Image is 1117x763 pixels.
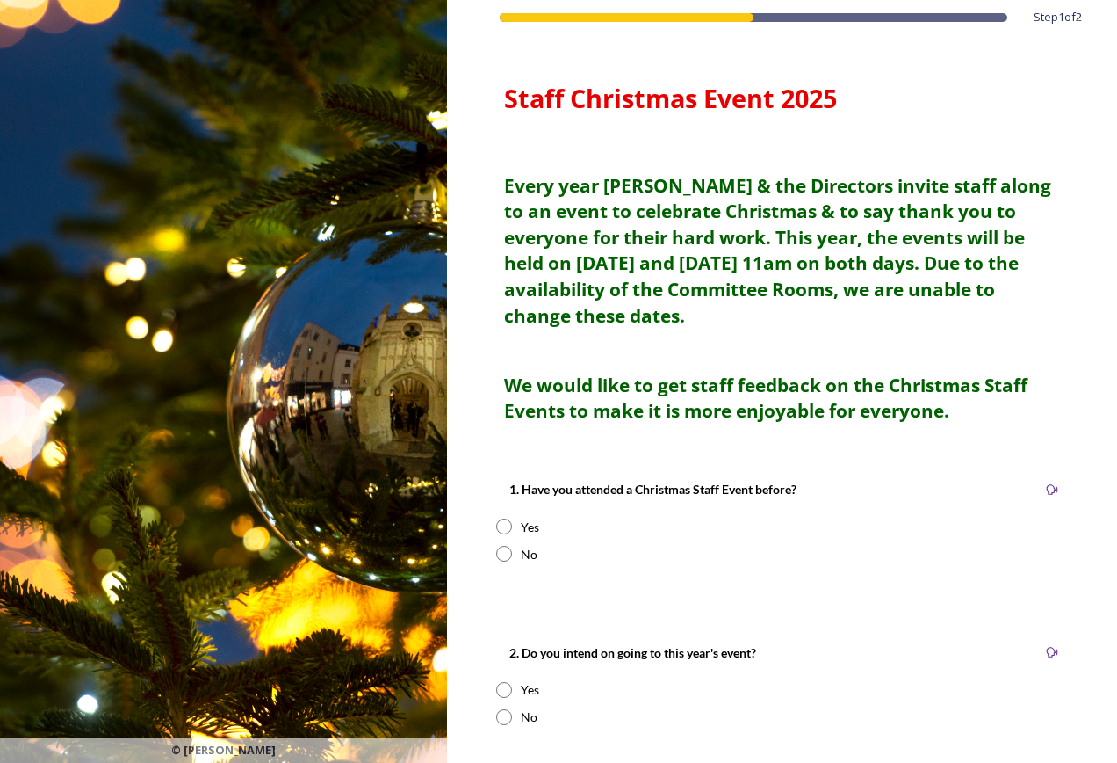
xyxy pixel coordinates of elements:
span: © [PERSON_NAME] [171,742,276,759]
div: No [521,545,537,563]
div: Yes [521,518,539,536]
div: Yes [521,680,539,699]
strong: Every year [PERSON_NAME] & the Directors invite staff along to an event to celebrate Christmas & ... [504,173,1056,328]
strong: 2. Do you intend on going to this year's event? [509,645,756,660]
strong: Staff Christmas Event 2025 [504,81,837,115]
strong: 1. Have you attended a Christmas Staff Event before? [509,482,796,497]
strong: We would like to get staff feedback on the Christmas Staff Events to make it is more enjoyable fo... [504,373,1032,424]
span: Step 1 of 2 [1034,9,1082,25]
div: No [521,708,537,726]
